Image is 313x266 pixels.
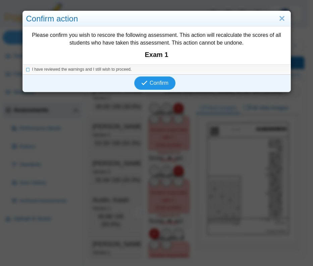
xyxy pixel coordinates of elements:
span: I have reviewed the warnings and I still wish to proceed. [32,67,132,72]
strong: Exam 1 [26,50,287,59]
div: Please confirm you wish to rescore the following assessment. This action will recalculate the sco... [23,26,291,64]
button: Confirm [134,76,175,90]
span: Confirm [150,80,168,86]
div: Confirm action [23,11,291,27]
a: Close [277,13,287,24]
